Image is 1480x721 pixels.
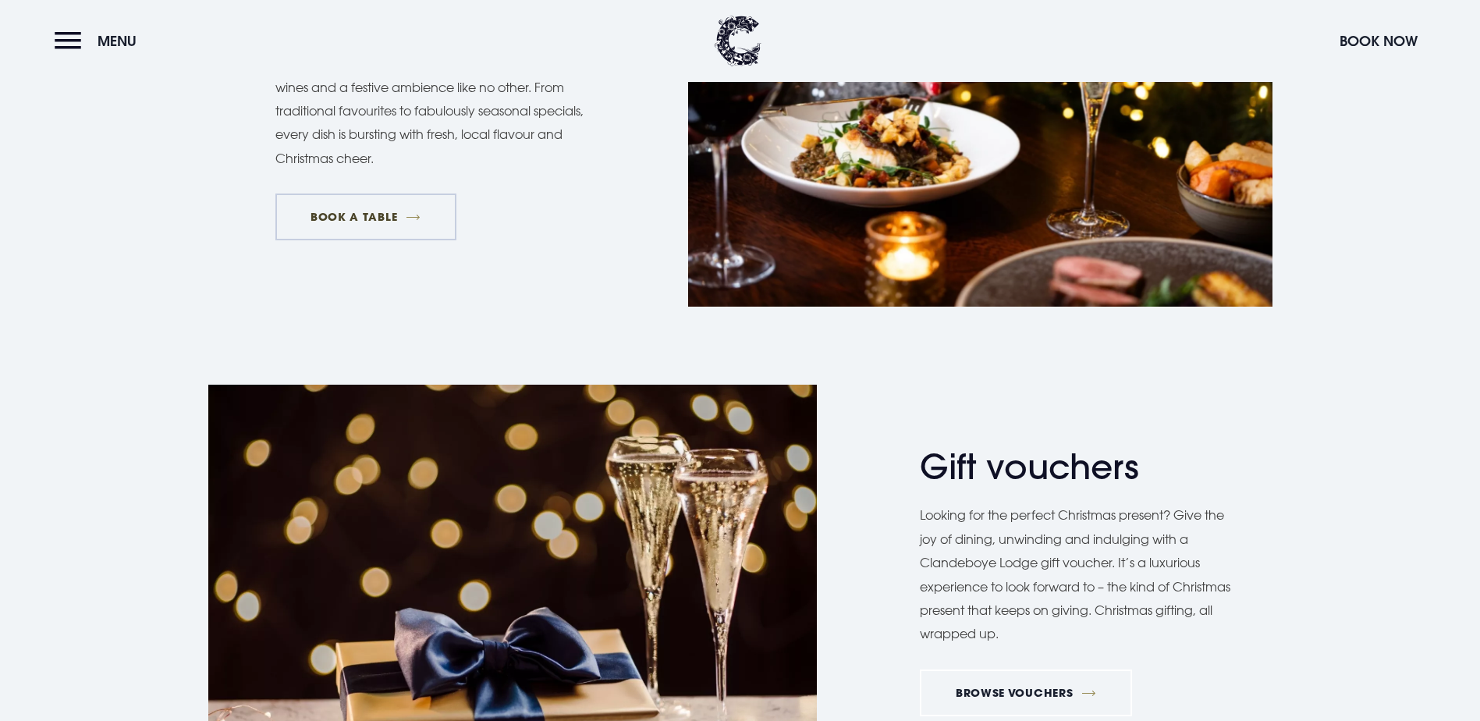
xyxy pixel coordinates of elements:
p: This is more than just a meal – it’s the whole Coq & Bull experience. Think brasserie-style feast... [275,28,595,170]
a: BROWSE VOUCHERS [920,669,1131,716]
button: Menu [55,24,144,58]
a: BOOK A TABLE [275,194,456,240]
img: Clandeboye Lodge [715,16,761,66]
h2: Gift vouchers [920,446,1224,488]
button: Book Now [1332,24,1425,58]
span: Menu [98,32,137,50]
p: Looking for the perfect Christmas present? Give the joy of dining, unwinding and indulging with a... [920,503,1240,645]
